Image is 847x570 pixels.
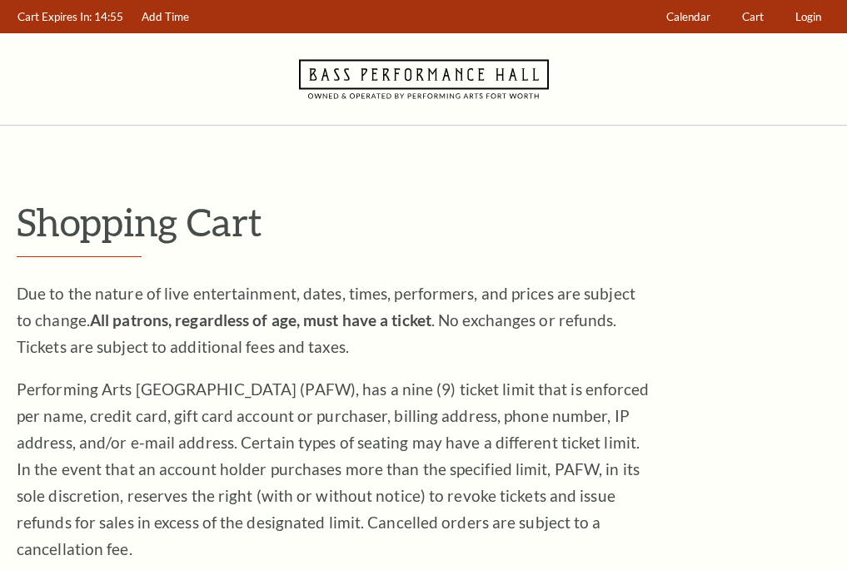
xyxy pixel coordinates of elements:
[742,10,764,23] span: Cart
[17,376,650,563] p: Performing Arts [GEOGRAPHIC_DATA] (PAFW), has a nine (9) ticket limit that is enforced per name, ...
[17,10,92,23] span: Cart Expires In:
[134,1,197,33] a: Add Time
[795,10,821,23] span: Login
[659,1,719,33] a: Calendar
[666,10,710,23] span: Calendar
[17,284,635,356] span: Due to the nature of live entertainment, dates, times, performers, and prices are subject to chan...
[17,201,830,243] p: Shopping Cart
[788,1,830,33] a: Login
[94,10,123,23] span: 14:55
[735,1,772,33] a: Cart
[90,310,431,330] strong: All patrons, regardless of age, must have a ticket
